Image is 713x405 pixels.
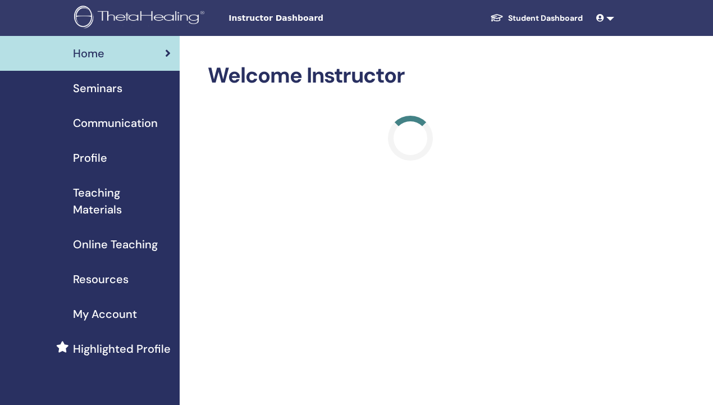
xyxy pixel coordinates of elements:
[228,12,397,24] span: Instructor Dashboard
[73,236,158,253] span: Online Teaching
[73,340,171,357] span: Highlighted Profile
[73,45,104,62] span: Home
[208,63,614,89] h2: Welcome Instructor
[73,271,129,288] span: Resources
[74,6,208,31] img: logo.png
[73,306,137,322] span: My Account
[73,80,122,97] span: Seminars
[73,184,171,218] span: Teaching Materials
[73,115,158,131] span: Communication
[490,13,504,22] img: graduation-cap-white.svg
[481,8,592,29] a: Student Dashboard
[73,149,107,166] span: Profile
